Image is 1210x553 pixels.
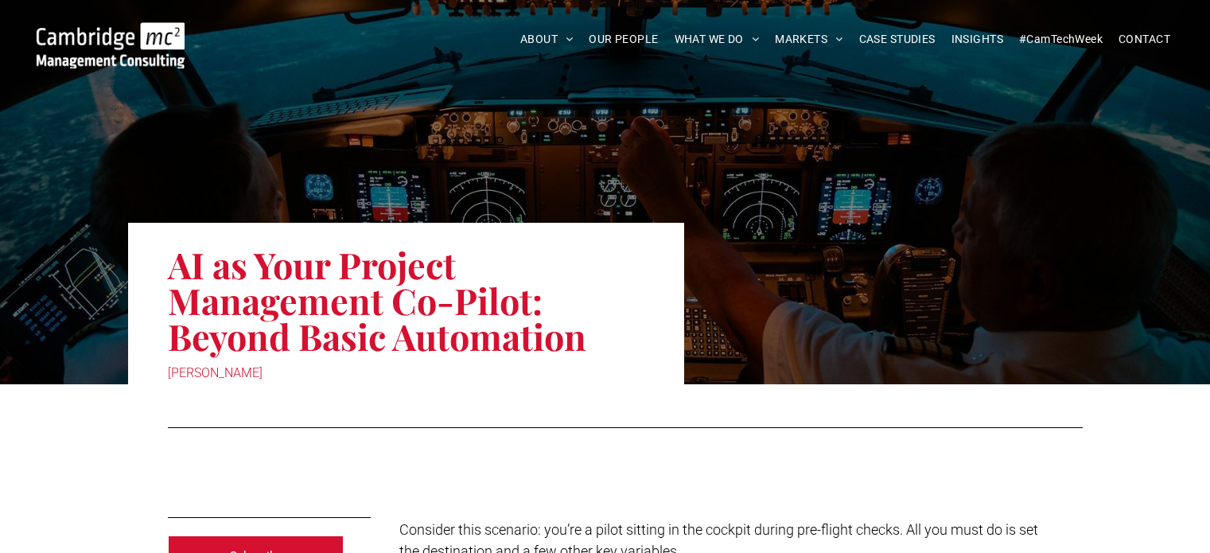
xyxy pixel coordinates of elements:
a: CASE STUDIES [851,27,943,52]
img: Cambridge MC Logo [37,22,185,68]
a: CONTACT [1111,27,1178,52]
h1: AI as Your Project Management Co-Pilot: Beyond Basic Automation [168,245,645,356]
a: OUR PEOPLE [581,27,666,52]
a: WHAT WE DO [667,27,768,52]
div: [PERSON_NAME] [168,362,645,384]
a: Your Business Transformed | Cambridge Management Consulting [37,25,185,41]
a: INSIGHTS [943,27,1011,52]
a: #CamTechWeek [1011,27,1111,52]
a: ABOUT [512,27,582,52]
a: MARKETS [767,27,850,52]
